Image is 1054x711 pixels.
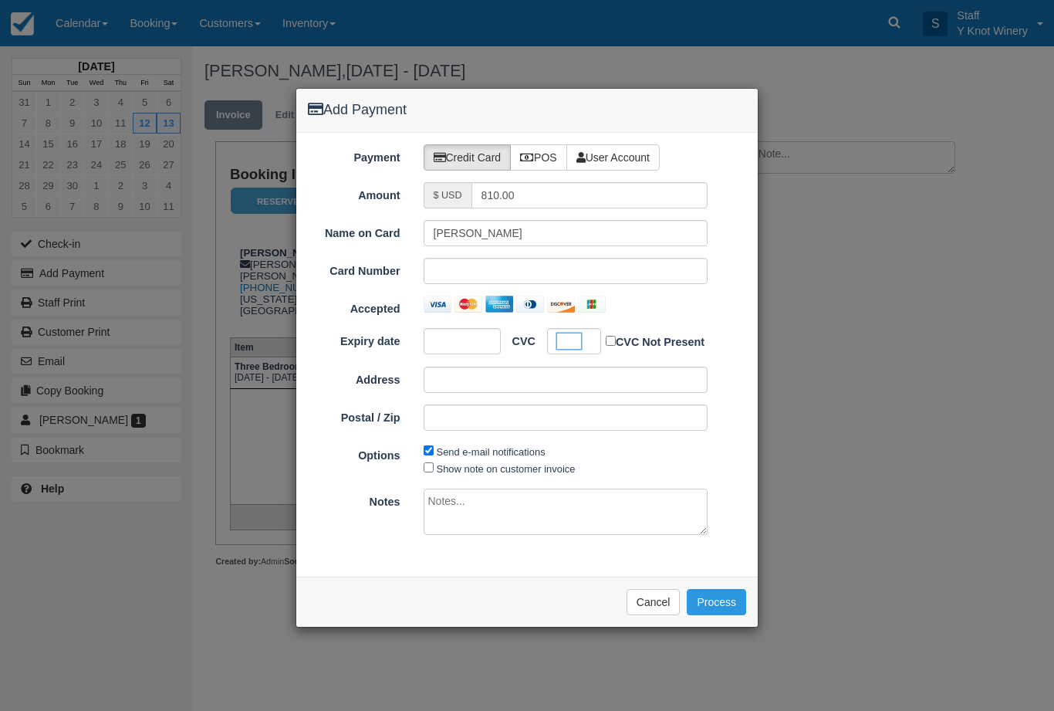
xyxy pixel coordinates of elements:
[471,182,708,208] input: Valid amount required.
[566,144,660,171] label: User Account
[296,489,412,510] label: Notes
[434,263,698,279] iframe: Secure card number input frame
[296,296,412,317] label: Accepted
[296,405,412,426] label: Postal / Zip
[501,328,535,350] label: CVC
[296,220,412,242] label: Name on Card
[296,258,412,279] label: Card Number
[434,190,462,201] small: $ USD
[606,333,704,350] label: CVC Not Present
[437,446,546,458] label: Send e-mail notifications
[308,100,746,120] h4: Add Payment
[434,333,479,349] iframe: Secure expiration date input frame
[296,328,412,350] label: Expiry date
[424,144,512,171] label: Credit Card
[296,442,412,464] label: Options
[606,336,616,346] input: CVC Not Present
[296,367,412,388] label: Address
[437,463,576,475] label: Show note on customer invoice
[296,182,412,204] label: Amount
[557,333,581,349] iframe: Secure CVC input frame
[296,144,412,166] label: Payment
[687,589,746,615] button: Process
[627,589,681,615] button: Cancel
[510,144,567,171] label: POS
